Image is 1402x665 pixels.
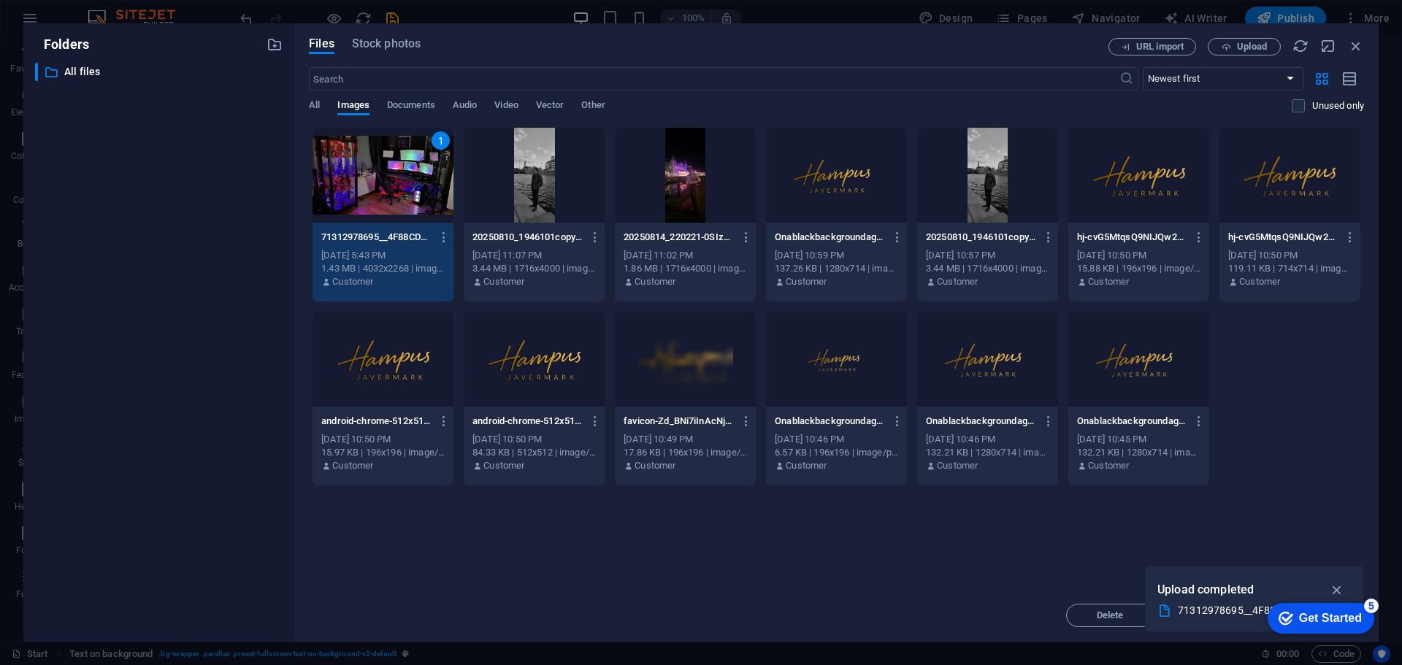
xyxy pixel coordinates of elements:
[624,446,747,459] div: 17.86 KB | 196x196 | image/png
[775,446,898,459] div: 6.57 KB | 196x196 | image/png
[472,231,582,244] p: 20250810_1946101copya-4PoU6A6QbIQ6DR1s2SJYwQ.jpg
[64,64,256,80] p: All files
[352,35,421,53] span: Stock photos
[926,415,1035,428] p: Onablackbackgroundagoldmetallicsignatureisprominentlydisplayed.ThenameHAMPUSispositionedaboveJAVE...
[1320,38,1336,54] i: Minimize
[321,433,445,446] div: [DATE] 10:50 PM
[635,275,675,288] p: Customer
[624,249,747,262] div: [DATE] 11:02 PM
[581,96,605,117] span: Other
[35,35,89,54] p: Folders
[1237,42,1267,51] span: Upload
[775,231,884,244] p: Onablackbackgroundagoldmetallicsignatureisprominentlydisplayed.ThenameHAMPUSispositionedaboveJAVE...
[321,262,445,275] div: 1.43 MB | 4032x2268 | image/jpeg
[1097,611,1124,620] span: Delete
[309,35,334,53] span: Files
[1178,602,1319,619] div: 71312978695__4F88CDCB-75B6-4E65-8B5B-85C5315E3DDA.fullsizerender.jpg
[332,459,373,472] p: Customer
[321,446,445,459] div: 15.97 KB | 196x196 | image/png
[536,96,564,117] span: Vector
[494,96,518,117] span: Video
[1077,262,1200,275] div: 15.88 KB | 196x196 | image/png
[1088,275,1129,288] p: Customer
[624,433,747,446] div: [DATE] 10:49 PM
[1066,604,1154,627] button: Delete
[775,249,898,262] div: [DATE] 10:59 PM
[472,433,596,446] div: [DATE] 10:50 PM
[321,231,431,244] p: 71312978695__4F88CDCB-75B6-4E65-8B5B-85C5315E3DDA.fullsizerender-R6SOz1qDdjzfqoPNQ-C4XQ.jpg
[926,446,1049,459] div: 132.21 KB | 1280x714 | image/png
[1228,231,1338,244] p: hj-cvG5MtqsQ9NIJQw228Vqag.png
[1239,275,1280,288] p: Customer
[1077,249,1200,262] div: [DATE] 10:50 PM
[453,96,477,117] span: Audio
[1108,38,1196,55] button: URL import
[472,415,582,428] p: android-chrome-512x512-6HJWKpiWmWKKclH2sXMmlg.png
[267,36,283,53] i: Create new folder
[472,262,596,275] div: 3.44 MB | 1716x4000 | image/jpeg
[926,231,1035,244] p: 20250810_1946101copya-UHo9klJgFZduiCoFv6LxKg.jpg
[926,249,1049,262] div: [DATE] 10:57 PM
[432,131,450,150] div: 1
[786,275,827,288] p: Customer
[926,433,1049,446] div: [DATE] 10:46 PM
[472,249,596,262] div: [DATE] 11:07 PM
[1228,262,1352,275] div: 119.11 KB | 714x714 | image/png
[1077,433,1200,446] div: [DATE] 10:45 PM
[1312,99,1364,112] p: Displays only files that are not in use on the website. Files added during this session can still...
[337,96,369,117] span: Images
[483,459,524,472] p: Customer
[321,415,431,428] p: android-chrome-512x512-6HJWKpiWmWKKclH2sXMmlg-AriuH3405dwv9hNvym8QwA.png
[1077,231,1187,244] p: hj-cvG5MtqsQ9NIJQw228Vqag--baYAMeYDVv-4vCOLmX0fA.png
[1136,42,1184,51] span: URL import
[1208,38,1281,55] button: Upload
[387,96,435,117] span: Documents
[624,262,747,275] div: 1.86 MB | 1716x4000 | image/jpeg
[12,7,118,38] div: Get Started 5 items remaining, 0% complete
[937,275,978,288] p: Customer
[775,415,884,428] p: Onablackbackgroundagoldmetallicsignatureisprominentlydisplayed.ThenameHAMPUSispositionedaboveJAVE...
[775,433,898,446] div: [DATE] 10:46 PM
[1348,38,1364,54] i: Close
[775,262,898,275] div: 137.26 KB | 1280x714 | image/png
[332,275,373,288] p: Customer
[108,3,123,18] div: 5
[937,459,978,472] p: Customer
[1157,580,1254,599] p: Upload completed
[1228,249,1352,262] div: [DATE] 10:50 PM
[309,67,1119,91] input: Search
[483,275,524,288] p: Customer
[1077,446,1200,459] div: 132.21 KB | 1280x714 | image/png
[1292,38,1309,54] i: Reload
[1088,459,1129,472] p: Customer
[35,63,38,81] div: ​
[309,96,320,117] span: All
[786,459,827,472] p: Customer
[321,249,445,262] div: [DATE] 5:43 PM
[624,231,733,244] p: 20250814_220221-0SIz0gtGSMc8GEHByeVvSw.jpg
[926,262,1049,275] div: 3.44 MB | 1716x4000 | image/jpeg
[43,16,106,29] div: Get Started
[472,446,596,459] div: 84.33 KB | 512x512 | image/png
[635,459,675,472] p: Customer
[624,415,733,428] p: favicon-Zd_BNi7iInAcNj7icGIHRg-aK846CBMgskxTfhgJ7Su-g.png
[1077,415,1187,428] p: Onablackbackgroundagoldmetallicsignatureisprominentlydisplayed.ThenameHAMPUSispositionedaboveJAVE...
